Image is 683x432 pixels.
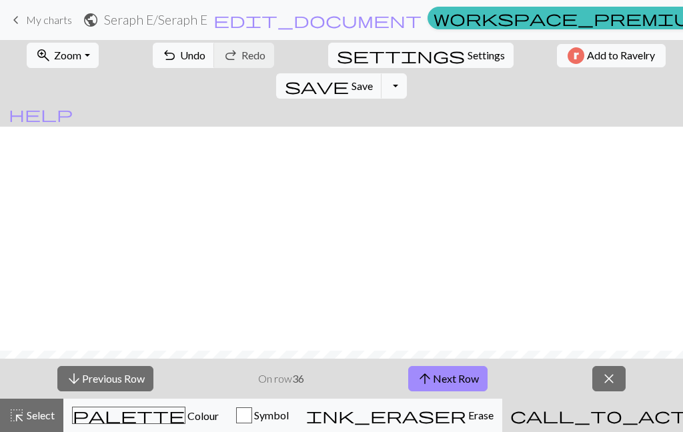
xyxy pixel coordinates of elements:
[25,409,55,421] span: Select
[352,79,373,92] span: Save
[9,406,25,425] span: highlight_alt
[285,77,349,95] span: save
[185,409,219,422] span: Colour
[8,11,24,29] span: keyboard_arrow_left
[35,46,51,65] span: zoom_in
[297,399,502,432] button: Erase
[27,43,98,68] button: Zoom
[227,399,297,432] button: Symbol
[408,366,488,391] button: Next Row
[180,49,205,61] span: Undo
[306,406,466,425] span: ink_eraser
[73,406,185,425] span: palette
[161,46,177,65] span: undo
[9,105,73,123] span: help
[8,9,72,31] a: My charts
[104,12,207,27] h2: Seraph E / Seraph E
[63,399,227,432] button: Colour
[213,11,422,29] span: edit_document
[468,47,505,63] span: Settings
[26,13,72,26] span: My charts
[57,366,153,391] button: Previous Row
[252,409,289,421] span: Symbol
[328,43,514,68] button: SettingsSettings
[54,49,81,61] span: Zoom
[66,369,82,388] span: arrow_downward
[153,43,215,68] button: Undo
[276,73,382,99] button: Save
[337,46,465,65] span: settings
[587,47,655,64] span: Add to Ravelry
[292,372,304,385] strong: 36
[417,369,433,388] span: arrow_upward
[337,47,465,63] i: Settings
[601,369,617,388] span: close
[466,409,494,421] span: Erase
[568,47,584,64] img: Ravelry
[83,11,99,29] span: public
[258,371,304,387] p: On row
[557,44,666,67] button: Add to Ravelry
